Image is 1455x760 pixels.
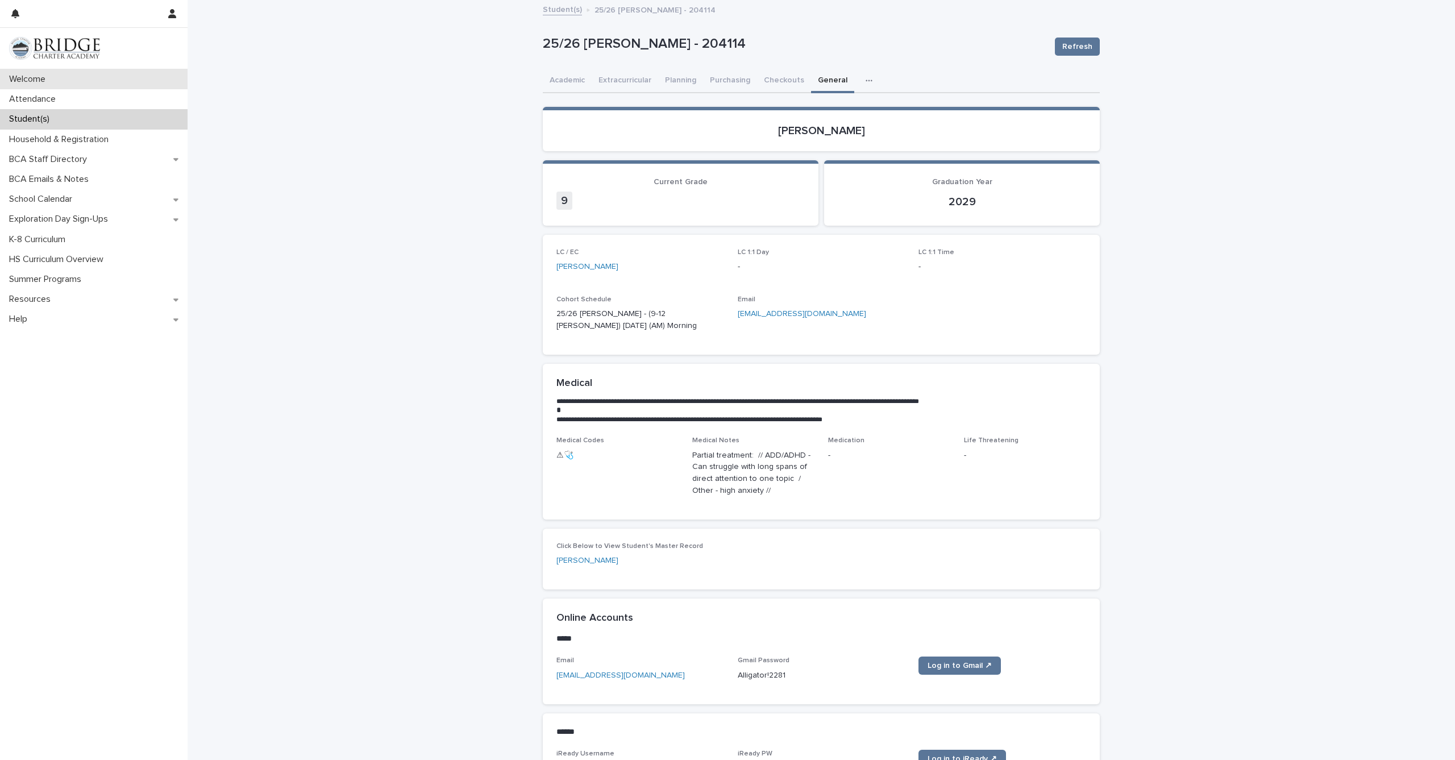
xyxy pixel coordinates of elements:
[654,178,708,186] span: Current Grade
[5,94,65,105] p: Attendance
[5,154,96,165] p: BCA Staff Directory
[738,657,789,664] span: Gmail Password
[738,261,905,273] p: -
[5,234,74,245] p: K-8 Curriculum
[556,296,612,303] span: Cohort Schedule
[658,69,703,93] button: Planning
[556,671,685,679] a: [EMAIL_ADDRESS][DOMAIN_NAME]
[738,296,755,303] span: Email
[757,69,811,93] button: Checkouts
[828,437,864,444] span: Medication
[5,134,118,145] p: Household & Registration
[928,662,992,670] span: Log in to Gmail ↗
[556,450,679,462] p: ⚠🩺
[5,294,60,305] p: Resources
[556,437,604,444] span: Medical Codes
[738,249,769,256] span: LC 1:1 Day
[5,214,117,225] p: Exploration Day Sign-Ups
[556,249,579,256] span: LC / EC
[5,174,98,185] p: BCA Emails & Notes
[918,249,954,256] span: LC 1:1 Time
[738,310,866,318] a: [EMAIL_ADDRESS][DOMAIN_NAME]
[918,657,1001,675] a: Log in to Gmail ↗
[738,750,772,757] span: iReady PW
[556,308,724,332] p: 25/26 [PERSON_NAME] - (9-12 [PERSON_NAME]) [DATE] (AM) Morning
[543,36,1046,52] p: 25/26 [PERSON_NAME] - 204114
[556,612,633,625] h2: Online Accounts
[556,543,703,550] span: Click Below to View Student's Master Record
[838,195,1086,209] p: 2029
[556,261,618,273] a: [PERSON_NAME]
[556,124,1086,138] p: [PERSON_NAME]
[543,69,592,93] button: Academic
[1055,38,1100,56] button: Refresh
[964,450,1086,462] p: -
[692,450,814,497] p: Partial treatment: // ADD/ADHD - Can struggle with long spans of direct attention to one topic / ...
[556,192,572,210] span: 9
[5,74,55,85] p: Welcome
[918,261,1086,273] p: -
[5,254,113,265] p: HS Curriculum Overview
[932,178,992,186] span: Graduation Year
[9,37,100,60] img: V1C1m3IdTEidaUdm9Hs0
[1062,41,1092,52] span: Refresh
[738,670,905,682] p: Alligator!2281
[964,437,1018,444] span: Life Threatening
[811,69,854,93] button: General
[595,3,716,15] p: 25/26 [PERSON_NAME] - 204114
[5,194,81,205] p: School Calendar
[692,437,739,444] span: Medical Notes
[5,314,36,325] p: Help
[703,69,757,93] button: Purchasing
[5,114,59,124] p: Student(s)
[543,2,582,15] a: Student(s)
[828,450,950,462] p: -
[556,377,592,390] h2: Medical
[556,657,574,664] span: Email
[5,274,90,285] p: Summer Programs
[592,69,658,93] button: Extracurricular
[556,555,618,567] a: [PERSON_NAME]
[556,750,614,757] span: iReady Username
